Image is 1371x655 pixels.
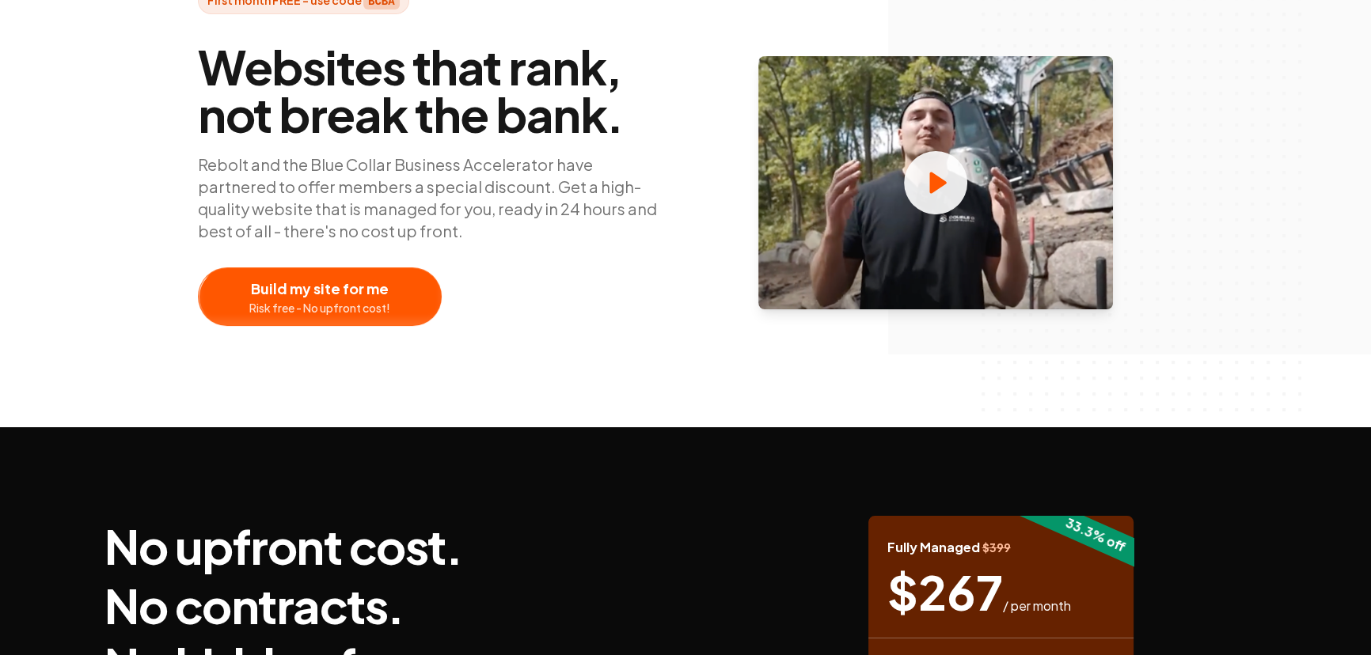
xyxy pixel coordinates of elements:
[198,267,442,326] button: Build my site for meRisk free - No upfront cost!
[982,540,1011,555] span: $ 399
[887,568,1003,615] span: $ 267
[887,538,1011,557] span: Fully Managed
[198,43,673,138] span: Websites that rank, not break the bank.
[198,153,673,242] p: Rebolt and the Blue Collar Business Accelerator have partnered to offer members a special discoun...
[1015,490,1175,580] div: 33.3 % off
[198,267,603,326] a: Build my site for meRisk free - No upfront cost!
[1003,596,1071,615] span: / per month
